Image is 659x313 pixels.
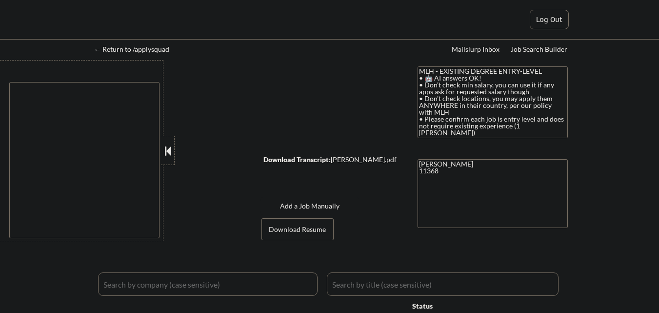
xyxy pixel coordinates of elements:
[94,46,179,53] div: ← Return to /applysquad
[263,156,399,170] a: Download Transcript:[PERSON_NAME].pdf
[452,46,500,53] div: Mailslurp Inbox
[94,45,179,55] a: ← Return to /applysquad
[263,156,399,163] div: [PERSON_NAME].pdf
[530,10,569,29] button: Log Out
[263,155,331,164] strong: Download Transcript:
[98,272,318,296] input: Search by company (case sensitive)
[511,46,568,53] div: Job Search Builder
[327,272,559,296] input: Search by title (case sensitive)
[261,218,334,240] button: Download Resume
[452,45,500,55] a: Mailslurp Inbox
[260,197,359,215] button: Add a Job Manually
